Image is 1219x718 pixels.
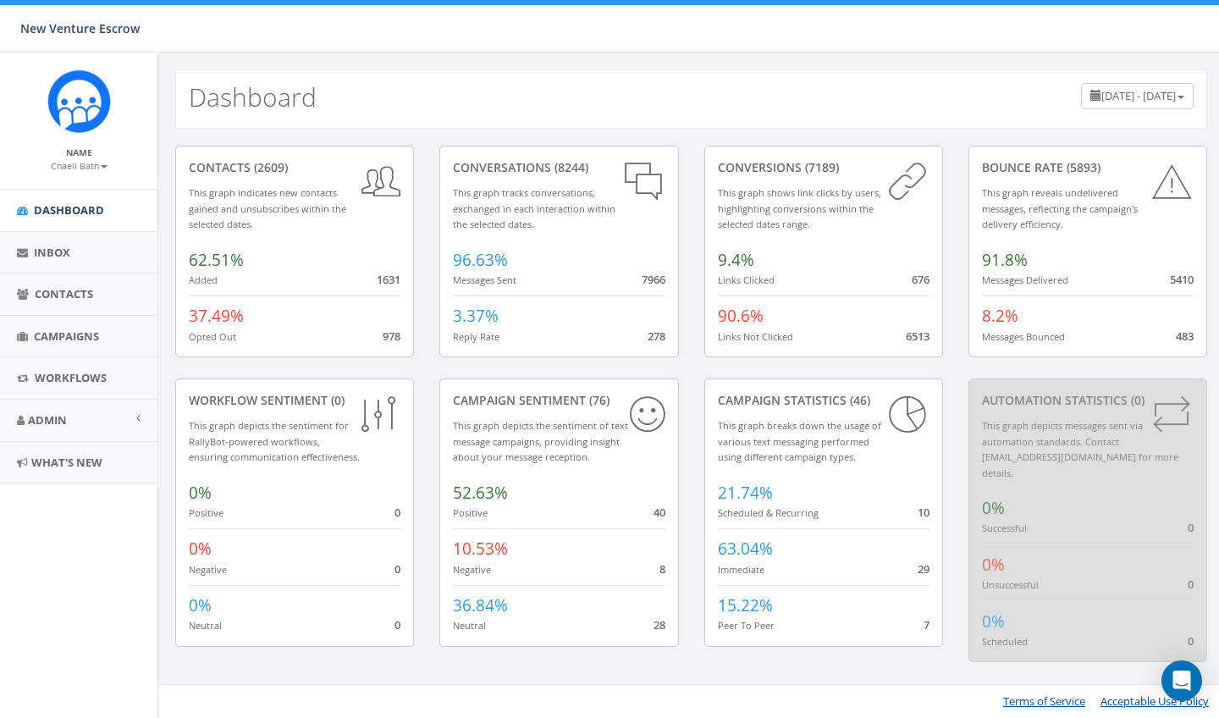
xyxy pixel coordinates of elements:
span: 5410 [1170,272,1194,287]
span: (46) [847,392,870,408]
span: 7966 [642,272,665,287]
small: Scheduled [982,635,1028,648]
span: 483 [1176,329,1194,344]
span: 0 [1188,633,1194,649]
small: This graph depicts the sentiment of text message campaigns, providing insight about your message ... [453,419,628,463]
span: 3.37% [453,305,499,327]
small: Name [66,146,92,158]
span: Campaigns [34,329,99,344]
small: Messages Sent [453,273,516,286]
span: 29 [918,561,929,577]
small: Positive [453,506,488,519]
div: conversations [453,159,665,176]
small: This graph shows link clicks by users, highlighting conversions within the selected dates range. [718,186,881,230]
span: (0) [328,392,345,408]
small: Negative [453,563,491,576]
span: 676 [912,272,929,287]
span: (5893) [1063,159,1100,175]
span: Inbox [34,245,70,260]
div: Open Intercom Messenger [1161,660,1202,701]
span: 6513 [906,329,929,344]
small: This graph depicts messages sent via automation standards. Contact [EMAIL_ADDRESS][DOMAIN_NAME] f... [982,419,1178,479]
small: Reply Rate [453,330,499,343]
span: 0 [1188,577,1194,592]
small: Positive [189,506,223,519]
span: 0% [189,538,212,560]
span: 0% [189,594,212,616]
span: 90.6% [718,305,764,327]
small: This graph breaks down the usage of various text messaging performed using different campaign types. [718,419,881,463]
span: Admin [28,412,67,428]
span: 8 [659,561,665,577]
small: Successful [982,522,1027,534]
div: Automation Statistics [982,392,1194,409]
small: This graph reveals undelivered messages, reflecting the campaign's delivery efficiency. [982,186,1138,230]
span: 36.84% [453,594,508,616]
span: (0) [1128,392,1145,408]
small: Scheduled & Recurring [718,506,819,519]
span: (7189) [802,159,839,175]
span: 0 [394,505,400,520]
span: 10.53% [453,538,508,560]
span: 28 [654,617,665,632]
span: Workflows [35,370,107,385]
span: Contacts [35,286,93,301]
small: Messages Bounced [982,330,1065,343]
a: Chaeli Bath [51,157,108,173]
span: 278 [648,329,665,344]
span: 0 [394,561,400,577]
span: Dashboard [34,202,104,218]
img: Rally_Corp_Icon_1.png [47,69,111,133]
div: Campaign Sentiment [453,392,665,409]
small: This graph indicates new contacts gained and unsubscribes within the selected dates. [189,186,346,230]
span: 9.4% [718,249,754,271]
span: 0% [189,482,212,504]
span: [DATE] - [DATE] [1101,88,1176,103]
span: 8.2% [982,305,1018,327]
span: 0 [1188,520,1194,535]
span: 10 [918,505,929,520]
small: Messages Delivered [982,273,1068,286]
span: New Venture Escrow [20,20,140,36]
span: 40 [654,505,665,520]
div: Workflow Sentiment [189,392,400,409]
a: Terms of Service [1003,693,1085,709]
span: 37.49% [189,305,244,327]
small: Neutral [453,619,486,632]
span: 96.63% [453,249,508,271]
small: Links Clicked [718,273,775,286]
small: Added [189,273,218,286]
h2: Dashboard [189,83,317,111]
small: Links Not Clicked [718,330,793,343]
small: Negative [189,563,227,576]
small: Immediate [718,563,764,576]
span: (2609) [251,159,288,175]
span: (76) [586,392,609,408]
span: 978 [383,329,400,344]
span: 0% [982,610,1005,632]
small: Peer To Peer [718,619,775,632]
span: What's New [31,455,102,470]
span: (8244) [551,159,588,175]
div: conversions [718,159,929,176]
span: 62.51% [189,249,244,271]
span: 52.63% [453,482,508,504]
small: This graph depicts the sentiment for RallyBot-powered workflows, ensuring communication effective... [189,419,360,463]
div: contacts [189,159,400,176]
span: 1631 [377,272,400,287]
span: 0 [394,617,400,632]
small: Neutral [189,619,222,632]
span: 15.22% [718,594,773,616]
small: Chaeli Bath [51,160,108,172]
small: Opted Out [189,330,236,343]
a: Acceptable Use Policy [1100,693,1209,709]
span: 91.8% [982,249,1028,271]
div: Campaign Statistics [718,392,929,409]
div: Bounce Rate [982,159,1194,176]
small: This graph tracks conversations, exchanged in each interaction within the selected dates. [453,186,615,230]
small: Unsuccessful [982,578,1039,591]
span: 0% [982,554,1005,576]
span: 0% [982,497,1005,519]
span: 21.74% [718,482,773,504]
span: 7 [924,617,929,632]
